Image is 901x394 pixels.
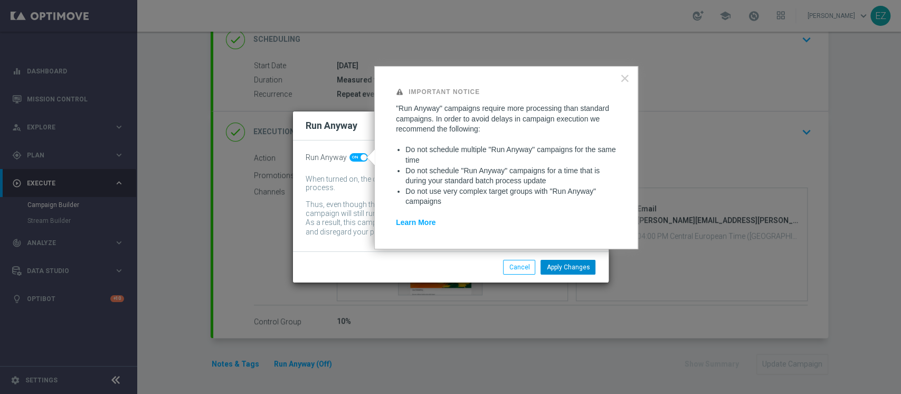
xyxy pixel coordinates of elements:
button: Close [620,70,630,87]
strong: Important Notice [409,88,480,96]
p: "Run Anyway" campaigns require more processing than standard campaigns. In order to avoid delays ... [396,104,617,135]
div: Thus, even though the batch-data process might not be complete by then, the campaign will still r... [306,200,580,218]
button: Apply Changes [540,260,595,275]
div: As a result, this campaign might include customers whose data has been changed and disregard your... [306,218,580,239]
div: When turned on, the campaign will be executed regardless of your site's batch-data process. [306,175,580,193]
li: Do not schedule "Run Anyway" campaigns for a time that is during your standard batch process update [405,166,617,186]
span: Run Anyway [306,153,347,162]
a: Learn More [396,218,435,227]
h2: Run Anyway [306,119,357,132]
li: Do not schedule multiple "Run Anyway" campaigns for the same time [405,145,617,165]
button: Cancel [503,260,535,275]
li: Do not use very complex target groups with "Run Anyway" campaigns [405,186,617,207]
